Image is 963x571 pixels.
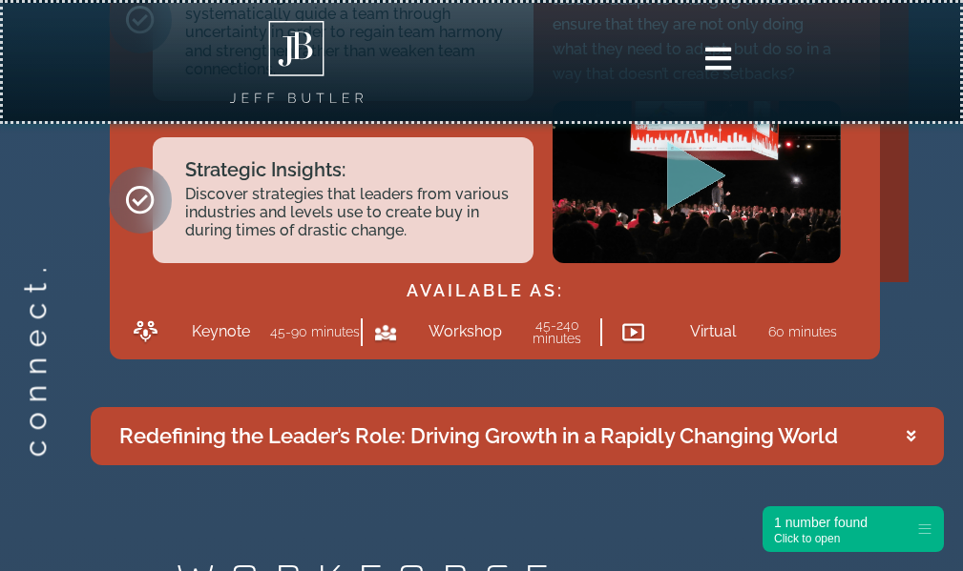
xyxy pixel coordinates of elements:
h2: AVAILABLE AS: [119,282,851,299]
div: Redefining the Leader’s Role: Driving Growth in a Rapidly Changing World [119,420,838,452]
h2: connect. [20,434,51,458]
h2: Keynote [192,324,250,339]
h2: Discover strategies that leaders from various industries and levels use to create buy in during t... [185,185,514,240]
h2: Workshop [429,324,494,339]
a: 45-240 minutes [533,317,581,346]
div: Play Video [659,140,735,223]
h2: Strategic Insights: [185,160,514,179]
h2: 60 minutes [768,325,837,338]
summary: Redefining the Leader’s Role: Driving Growth in a Rapidly Changing World [91,407,944,465]
h2: Virtual [690,324,736,339]
h2: 45-90 minutes [270,325,360,338]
